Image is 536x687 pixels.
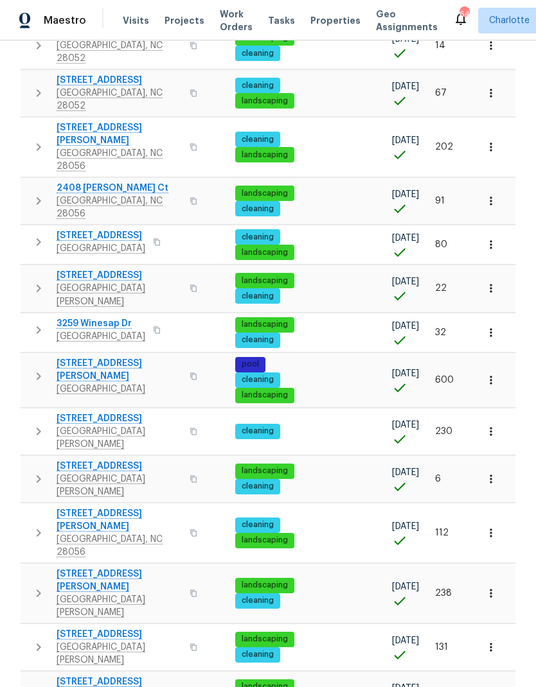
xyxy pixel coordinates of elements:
[435,643,448,652] span: 131
[237,204,279,214] span: cleaning
[460,8,469,21] div: 64
[268,16,295,25] span: Tasks
[392,277,419,286] span: [DATE]
[237,359,264,370] span: pool
[435,143,453,152] span: 202
[220,8,253,33] span: Work Orders
[392,636,419,645] span: [DATE]
[435,427,452,436] span: 230
[237,465,293,476] span: landscaping
[123,14,149,27] span: Visits
[165,14,204,27] span: Projects
[435,41,445,50] span: 14
[237,275,293,286] span: landscaping
[237,390,293,401] span: landscaping
[392,234,419,243] span: [DATE]
[237,319,293,330] span: landscaping
[392,322,419,331] span: [DATE]
[435,284,447,293] span: 22
[376,8,438,33] span: Geo Assignments
[237,426,279,437] span: cleaning
[237,519,279,530] span: cleaning
[237,188,293,199] span: landscaping
[237,481,279,492] span: cleaning
[392,190,419,199] span: [DATE]
[237,134,279,145] span: cleaning
[237,374,279,385] span: cleaning
[392,136,419,145] span: [DATE]
[237,80,279,91] span: cleaning
[44,14,86,27] span: Maestro
[237,150,293,161] span: landscaping
[435,240,447,249] span: 80
[237,247,293,258] span: landscaping
[237,335,279,345] span: cleaning
[435,474,441,483] span: 6
[237,232,279,243] span: cleaning
[237,580,293,591] span: landscaping
[237,595,279,606] span: cleaning
[392,369,419,378] span: [DATE]
[435,328,446,337] span: 32
[435,196,445,205] span: 91
[237,535,293,546] span: landscaping
[237,96,293,107] span: landscaping
[392,468,419,477] span: [DATE]
[435,528,449,537] span: 112
[435,376,454,385] span: 600
[392,82,419,91] span: [DATE]
[237,634,293,645] span: landscaping
[237,649,279,660] span: cleaning
[489,14,530,27] span: Charlotte
[237,291,279,302] span: cleaning
[392,582,419,591] span: [DATE]
[392,421,419,430] span: [DATE]
[435,589,452,598] span: 238
[237,48,279,59] span: cleaning
[435,89,447,98] span: 67
[392,522,419,531] span: [DATE]
[310,14,361,27] span: Properties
